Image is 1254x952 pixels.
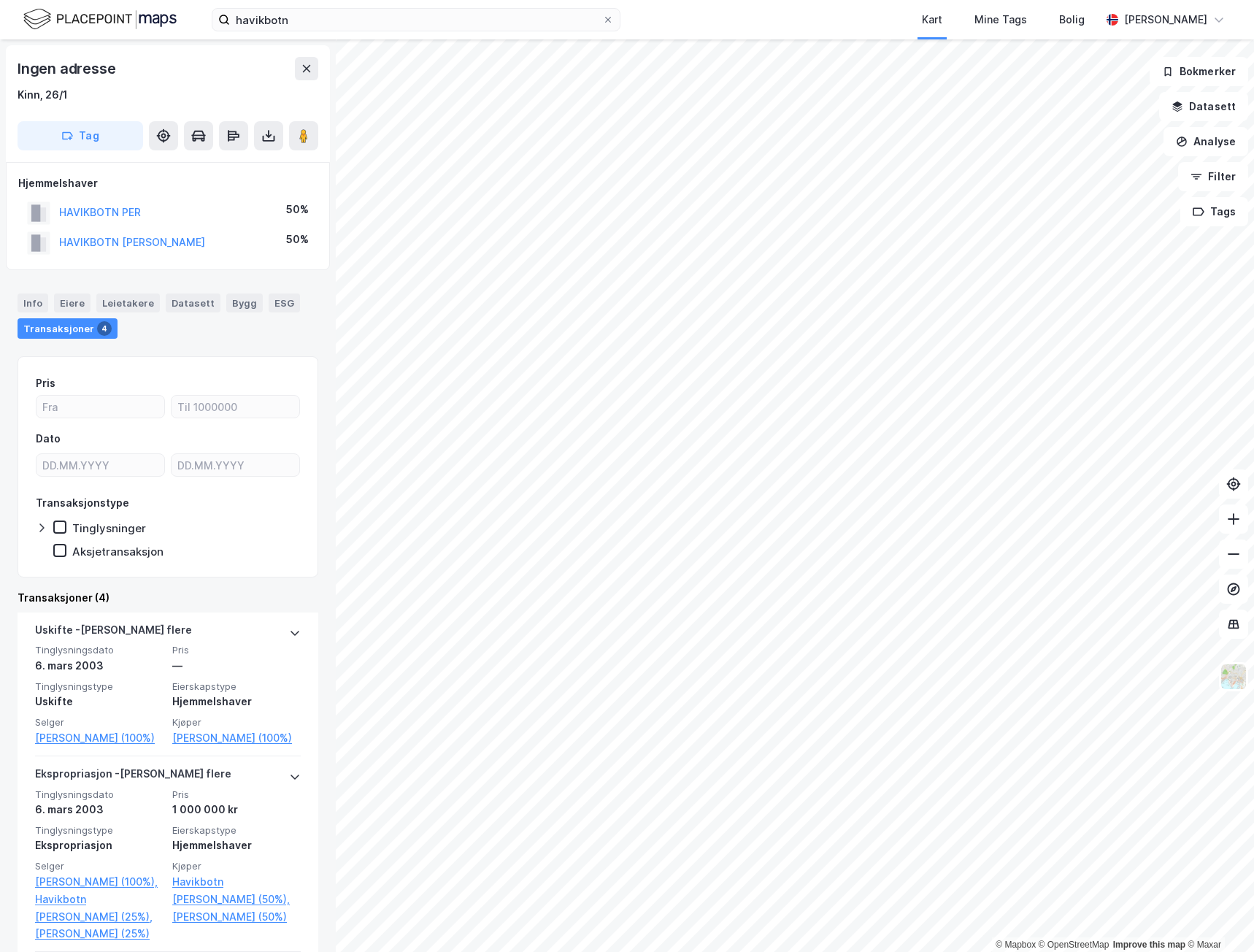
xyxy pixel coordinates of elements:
[230,9,602,31] input: Søk på adresse, matrikkel, gårdeiere, leietakere eller personer
[35,801,164,818] div: 6. mars 2003
[35,824,164,837] span: Tinglysningstype
[18,318,118,339] div: Transaksjoner
[286,201,309,218] div: 50%
[172,396,299,418] input: Til 1000000
[172,801,301,818] div: 1 000 000 kr
[172,908,301,926] a: [PERSON_NAME] (50%)
[54,293,91,312] div: Eiere
[35,873,164,891] a: [PERSON_NAME] (100%),
[23,7,177,32] img: logo.f888ab2527a4732fd821a326f86c7f29.svg
[35,693,164,710] div: Uskifte
[286,231,309,248] div: 50%
[974,11,1027,28] div: Mine Tags
[172,454,299,476] input: DD.MM.YYYY
[35,925,164,943] a: [PERSON_NAME] (25%)
[36,494,129,512] div: Transaksjonstype
[172,693,301,710] div: Hjemmelshaver
[1124,11,1207,28] div: [PERSON_NAME]
[922,11,942,28] div: Kart
[18,174,318,192] div: Hjemmelshaver
[35,837,164,854] div: Ekspropriasjon
[1180,197,1248,226] button: Tags
[172,644,301,656] span: Pris
[36,454,164,476] input: DD.MM.YYYY
[35,621,192,645] div: Uskifte - [PERSON_NAME] flere
[18,589,318,607] div: Transaksjoner (4)
[996,940,1036,950] a: Mapbox
[1163,127,1248,156] button: Analyse
[172,860,301,872] span: Kjøper
[36,375,55,392] div: Pris
[226,293,263,312] div: Bygg
[72,545,164,558] div: Aksjetransaksjon
[18,86,68,104] div: Kinn, 26/1
[172,788,301,801] span: Pris
[35,891,164,926] a: Havikbotn [PERSON_NAME] (25%),
[97,321,112,336] div: 4
[96,293,160,312] div: Leietakere
[172,716,301,729] span: Kjøper
[1181,882,1254,952] div: Kontrollprogram for chat
[35,657,164,675] div: 6. mars 2003
[36,430,61,448] div: Dato
[172,837,301,854] div: Hjemmelshaver
[18,293,48,312] div: Info
[35,788,164,801] span: Tinglysningsdato
[1059,11,1085,28] div: Bolig
[1039,940,1109,950] a: OpenStreetMap
[35,716,164,729] span: Selger
[172,657,301,675] div: —
[35,860,164,872] span: Selger
[36,396,164,418] input: Fra
[1159,92,1248,121] button: Datasett
[269,293,300,312] div: ESG
[1220,663,1247,691] img: Z
[18,57,118,80] div: Ingen adresse
[172,729,301,747] a: [PERSON_NAME] (100%)
[172,873,301,908] a: Havikbotn [PERSON_NAME] (50%),
[166,293,220,312] div: Datasett
[1178,162,1248,191] button: Filter
[18,121,143,150] button: Tag
[35,729,164,747] a: [PERSON_NAME] (100%)
[72,521,146,535] div: Tinglysninger
[1113,940,1185,950] a: Improve this map
[35,644,164,656] span: Tinglysningsdato
[172,680,301,693] span: Eierskapstype
[1150,57,1248,86] button: Bokmerker
[35,680,164,693] span: Tinglysningstype
[172,824,301,837] span: Eierskapstype
[35,765,231,788] div: Ekspropriasjon - [PERSON_NAME] flere
[1181,882,1254,952] iframe: Chat Widget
